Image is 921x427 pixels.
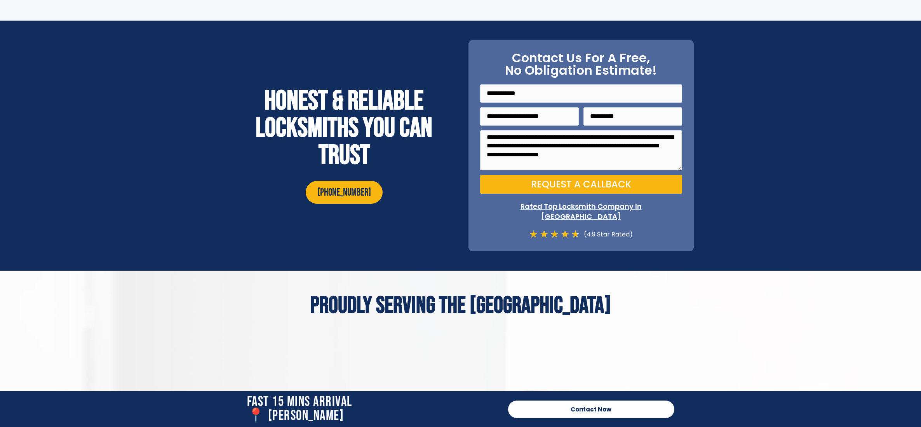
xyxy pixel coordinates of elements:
[580,229,633,240] div: (4.9 Star Rated)
[540,229,548,240] i: ★
[531,180,631,189] span: Request a Callback
[247,395,500,423] h2: Fast 15 Mins Arrival 📍 [PERSON_NAME]
[317,187,371,199] span: [PHONE_NUMBER]
[232,294,690,317] h2: Proudly Serving The [GEOGRAPHIC_DATA]
[529,229,580,240] div: 4.7/5
[571,229,580,240] i: ★
[529,229,538,240] i: ★
[232,87,457,169] h2: Honest & reliable locksmiths you can trust
[480,84,682,199] form: On Point Locksmith Victoria Form
[480,52,682,77] h2: Contact Us For A Free, No Obligation Estimate!
[550,229,559,240] i: ★
[480,201,682,221] p: Rated Top Locksmith Company In [GEOGRAPHIC_DATA]
[571,406,611,412] span: Contact Now
[508,401,674,418] a: Contact Now
[561,229,569,240] i: ★
[480,175,682,194] button: Request a Callback
[306,181,383,204] a: [PHONE_NUMBER]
